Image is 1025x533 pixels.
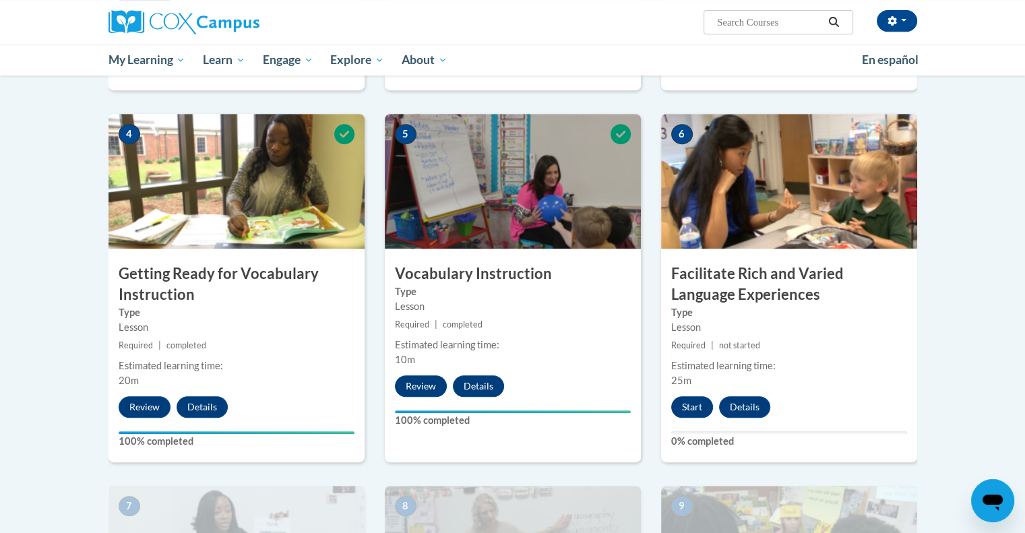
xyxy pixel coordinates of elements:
span: | [435,319,437,330]
a: About [393,44,456,75]
a: En español [853,46,927,74]
div: Your progress [395,410,631,413]
label: Type [671,305,907,320]
span: Engage [263,52,313,68]
span: 6 [671,124,693,144]
img: Course Image [385,114,641,249]
span: 9 [671,496,693,516]
div: Estimated learning time: [119,358,354,373]
span: Required [119,340,153,350]
span: 25m [671,375,691,386]
span: 20m [119,375,139,386]
span: Required [395,319,429,330]
button: Details [453,375,504,397]
span: 5 [395,124,416,144]
a: Explore [321,44,393,75]
span: completed [166,340,206,350]
div: Lesson [395,299,631,314]
span: completed [443,319,483,330]
label: 0% completed [671,434,907,449]
span: not started [719,340,760,350]
button: Search [824,14,844,30]
button: Details [177,396,228,418]
button: Account Settings [877,10,917,32]
span: 4 [119,124,140,144]
span: Explore [330,52,384,68]
span: Learn [203,52,245,68]
span: | [711,340,714,350]
h3: Getting Ready for Vocabulary Instruction [108,263,365,305]
div: Your progress [119,431,354,434]
iframe: Button to launch messaging window [971,479,1014,522]
a: Learn [194,44,254,75]
img: Cox Campus [108,10,259,34]
div: Lesson [671,320,907,335]
div: Main menu [88,44,937,75]
div: Lesson [119,320,354,335]
img: Course Image [108,114,365,249]
button: Start [671,396,713,418]
span: Required [671,340,706,350]
span: En español [862,53,919,67]
input: Search Courses [716,14,824,30]
span: 8 [395,496,416,516]
label: 100% completed [119,434,354,449]
div: Estimated learning time: [395,338,631,352]
label: Type [119,305,354,320]
span: 7 [119,496,140,516]
label: Type [395,284,631,299]
h3: Vocabulary Instruction [385,263,641,284]
button: Review [395,375,447,397]
span: About [402,52,447,68]
a: My Learning [100,44,195,75]
div: Estimated learning time: [671,358,907,373]
img: Course Image [661,114,917,249]
button: Review [119,396,170,418]
span: | [158,340,161,350]
button: Details [719,396,770,418]
h3: Facilitate Rich and Varied Language Experiences [661,263,917,305]
label: 100% completed [395,413,631,428]
a: Cox Campus [108,10,365,34]
span: My Learning [108,52,185,68]
a: Engage [254,44,322,75]
span: 10m [395,354,415,365]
